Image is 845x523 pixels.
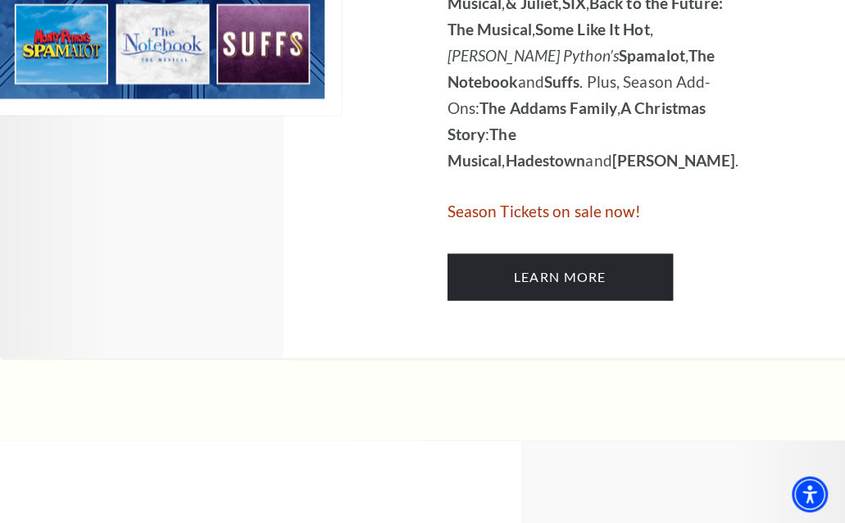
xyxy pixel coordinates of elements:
strong: The Notebook [447,46,715,91]
strong: Some Like It Hot [535,20,650,39]
strong: Spamalot [619,46,685,65]
div: Accessibility Menu [792,476,828,512]
strong: [PERSON_NAME] [612,151,735,170]
span: Season Tickets on sale now! [447,202,642,221]
em: [PERSON_NAME] Python’s [447,46,619,65]
a: Learn More 2025-2026 Broadway at the Bass Season presented by PNC Bank [447,254,673,300]
strong: Hadestown [505,151,585,170]
strong: The Addams Family [479,98,617,117]
strong: Suffs [544,72,580,91]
